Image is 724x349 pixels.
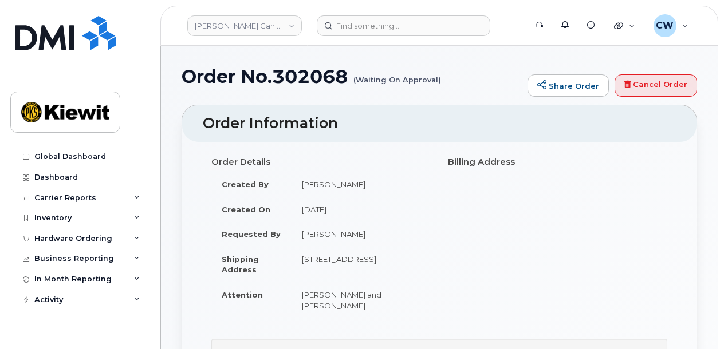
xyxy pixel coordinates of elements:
[528,74,609,97] a: Share Order
[292,197,431,222] td: [DATE]
[222,229,281,239] strong: Requested By
[182,66,522,86] h1: Order No.302068
[292,172,431,197] td: [PERSON_NAME]
[222,205,270,214] strong: Created On
[448,157,667,167] h4: Billing Address
[222,290,263,299] strong: Attention
[292,282,431,318] td: [PERSON_NAME] and [PERSON_NAME]
[292,221,431,247] td: [PERSON_NAME]
[353,66,441,84] small: (Waiting On Approval)
[203,116,676,132] h2: Order Information
[615,74,697,97] a: Cancel Order
[292,247,431,282] td: [STREET_ADDRESS]
[211,157,431,167] h4: Order Details
[222,255,259,275] strong: Shipping Address
[222,180,269,189] strong: Created By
